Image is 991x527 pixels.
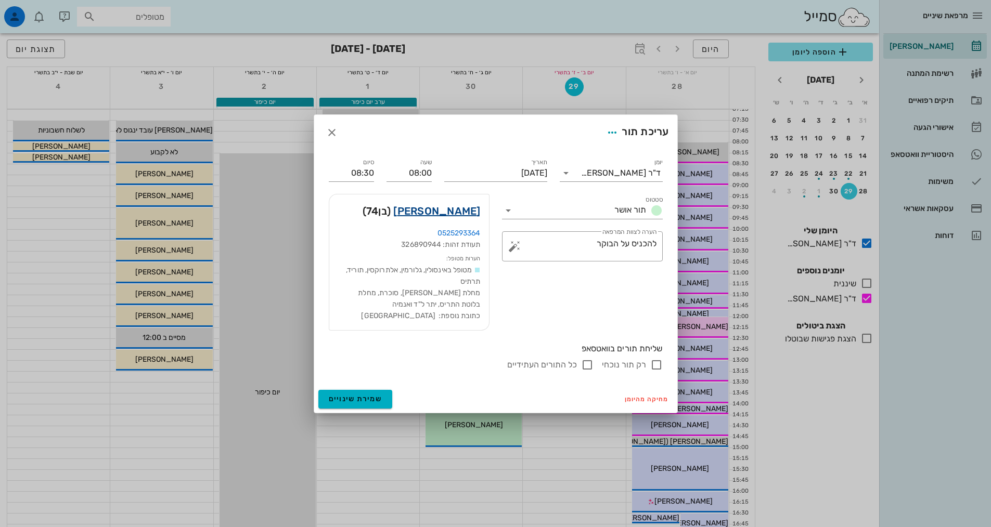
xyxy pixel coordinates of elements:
label: סיום [363,159,374,166]
label: רק תור נוכחי [602,360,646,370]
a: 0525293364 [437,229,481,238]
div: יומןד"ר [PERSON_NAME] [560,165,663,181]
button: מחיקה מהיומן [621,392,673,406]
span: מטופל באינסולין, גלורמין, אלתרוקסין, תוריד, תרתיס מחלת [PERSON_NAME], סוכרת, מחלת בלוטת התריס, ית... [344,266,480,320]
div: תעודת זהות: 326890944 [338,239,481,251]
span: תור אושר [614,205,646,215]
label: שעה [420,159,432,166]
button: שמירת שינויים [318,390,393,409]
span: (בן ) [363,203,391,219]
label: תאריך [531,159,547,166]
label: הערה לצוות המרפאה [602,228,656,236]
label: יומן [654,159,663,166]
span: 74 [366,205,379,217]
div: סטטוסתור אושר [502,202,663,219]
a: [PERSON_NAME] [393,203,480,219]
div: שליחת תורים בוואטסאפ [329,343,663,354]
span: מחיקה מהיומן [625,396,669,403]
label: כל התורים העתידיים [507,360,577,370]
div: ד"ר [PERSON_NAME] [581,168,661,178]
small: הערות מטופל: [446,255,480,262]
label: סטטוס [646,196,663,204]
div: עריכת תור [603,123,668,142]
span: שמירת שינויים [329,394,382,403]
